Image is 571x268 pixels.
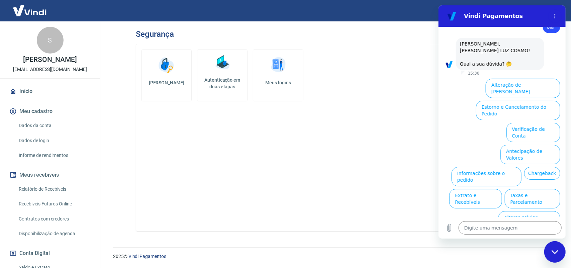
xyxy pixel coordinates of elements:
[113,253,555,260] p: 2025 ©
[268,55,288,75] img: Meus logins
[147,79,186,86] h5: [PERSON_NAME]
[128,254,166,259] a: Vindi Pagamentos
[197,50,248,101] a: Autenticação em duas etapas
[16,134,92,148] a: Dados de login
[37,27,64,54] div: S
[16,182,92,196] a: Relatório de Recebíveis
[16,197,92,211] a: Recebíveis Futuros Online
[8,246,92,261] button: Conta Digital
[8,0,52,21] img: Vindi
[8,168,92,182] button: Meus recebíveis
[439,5,566,239] iframe: Janela de mensagens
[136,29,174,39] h3: Segurança
[8,84,92,99] a: Início
[200,77,245,90] h5: Autenticação em duas etapas
[16,227,92,241] a: Disponibilização de agenda
[253,50,303,101] a: Meus logins
[23,56,77,63] p: [PERSON_NAME]
[539,5,563,17] button: Sair
[157,55,177,75] img: Alterar senha
[16,149,92,162] a: Informe de rendimentos
[8,104,92,119] button: Meu cadastro
[544,241,566,263] iframe: Botão para abrir a janela de mensagens, conversa em andamento
[16,212,92,226] a: Contratos com credores
[16,119,92,132] a: Dados da conta
[212,53,232,73] img: Autenticação em duas etapas
[13,66,87,73] p: [EMAIL_ADDRESS][DOMAIN_NAME]
[259,79,298,86] h5: Meus logins
[141,50,192,101] a: [PERSON_NAME]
